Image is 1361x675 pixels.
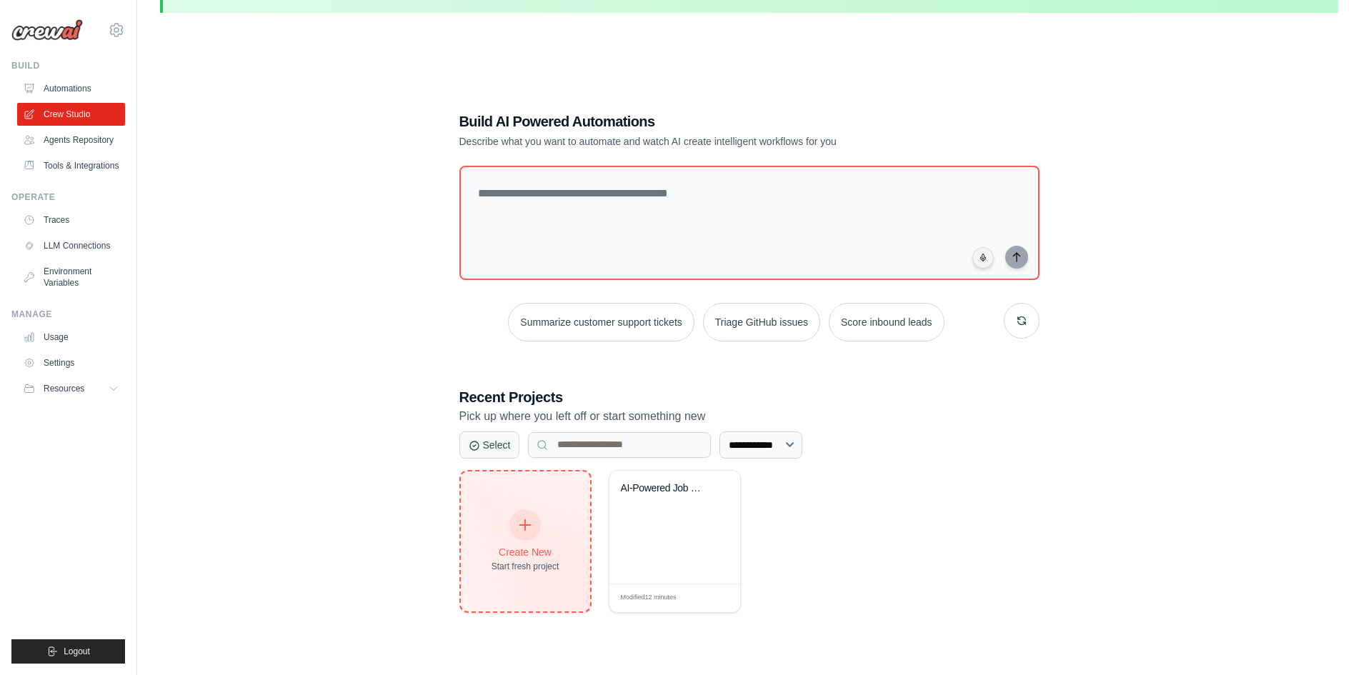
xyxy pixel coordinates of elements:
div: AI-Powered Job Search & Resume Optimizer [621,482,707,495]
a: Traces [17,209,125,231]
span: Modified 12 minutes [621,593,677,603]
p: Describe what you want to automate and watch AI create intelligent workflows for you [459,134,939,149]
a: Usage [17,326,125,349]
h3: Recent Projects [459,387,1040,407]
a: Tools & Integrations [17,154,125,177]
a: Settings [17,351,125,374]
button: Summarize customer support tickets [508,303,694,341]
div: Operate [11,191,125,203]
img: Logo [11,19,83,41]
button: Triage GitHub issues [703,303,820,341]
button: Resources [17,377,125,400]
span: Resources [44,383,84,394]
a: LLM Connections [17,234,125,257]
button: Click to speak your automation idea [972,247,994,269]
div: Manage [11,309,125,320]
a: Automations [17,77,125,100]
div: Build [11,60,125,71]
div: Start fresh project [492,561,559,572]
a: Crew Studio [17,103,125,126]
span: Logout [64,646,90,657]
span: Edit [706,593,718,604]
button: Get new suggestions [1004,303,1040,339]
h1: Build AI Powered Automations [459,111,939,131]
button: Logout [11,639,125,664]
a: Agents Repository [17,129,125,151]
button: Score inbound leads [829,303,944,341]
div: Create New [492,545,559,559]
button: Select [459,431,520,459]
a: Environment Variables [17,260,125,294]
p: Pick up where you left off or start something new [459,407,1040,426]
